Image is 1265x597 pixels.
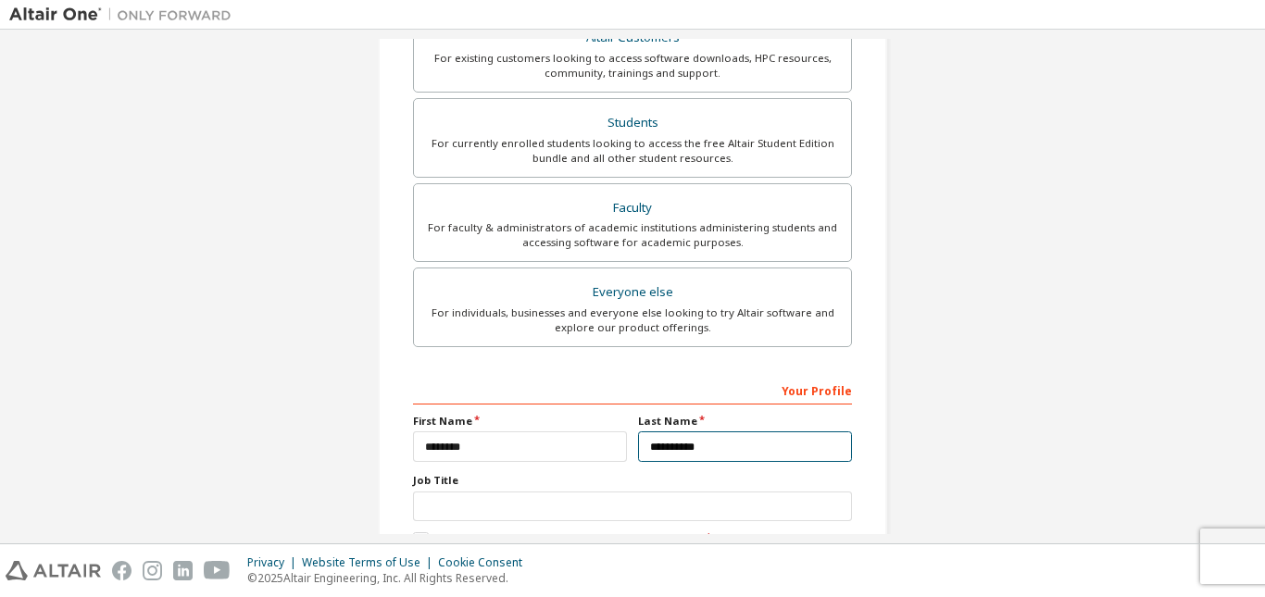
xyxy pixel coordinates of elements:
div: Students [425,110,840,136]
img: facebook.svg [112,561,132,580]
a: Academic End-User License Agreement [497,532,703,548]
div: Website Terms of Use [302,555,438,570]
label: Last Name [638,414,852,429]
div: For existing customers looking to access software downloads, HPC resources, community, trainings ... [425,51,840,81]
p: © 2025 Altair Engineering, Inc. All Rights Reserved. [247,570,533,586]
div: For faculty & administrators of academic institutions administering students and accessing softwa... [425,220,840,250]
label: First Name [413,414,627,429]
img: linkedin.svg [173,561,193,580]
div: Cookie Consent [438,555,533,570]
div: For currently enrolled students looking to access the free Altair Student Edition bundle and all ... [425,136,840,166]
img: Altair One [9,6,241,24]
label: Job Title [413,473,852,488]
div: Your Profile [413,375,852,404]
label: I accept the [413,532,703,548]
div: Faculty [425,195,840,221]
img: altair_logo.svg [6,561,101,580]
img: instagram.svg [143,561,162,580]
div: For individuals, businesses and everyone else looking to try Altair software and explore our prod... [425,305,840,335]
img: youtube.svg [204,561,231,580]
div: Privacy [247,555,302,570]
div: Everyone else [425,280,840,305]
